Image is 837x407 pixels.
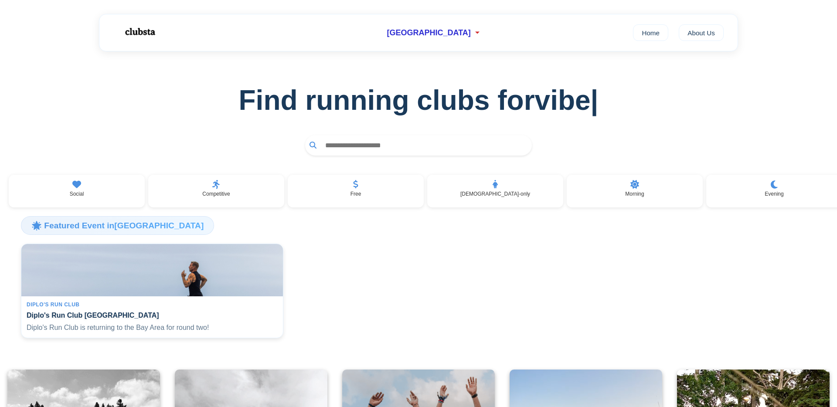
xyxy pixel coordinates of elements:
p: Free [350,191,361,197]
span: | [591,85,599,116]
p: Morning [625,191,644,197]
span: [GEOGRAPHIC_DATA] [387,28,470,37]
h3: 🌟 Featured Event in [GEOGRAPHIC_DATA] [21,216,214,234]
p: Competitive [202,191,230,197]
p: [DEMOGRAPHIC_DATA]-only [460,191,530,197]
img: Logo [113,21,166,43]
p: Evening [765,191,783,197]
a: About Us [679,24,724,41]
span: vibe [535,84,599,116]
p: Social [70,191,84,197]
h1: Find running clubs for [14,84,823,116]
p: Diplo's Run Club is returning to the Bay Area for round two! [27,323,278,332]
h4: Diplo's Run Club [GEOGRAPHIC_DATA] [27,311,278,319]
a: Home [633,24,668,41]
div: Diplo's Run Club [27,302,278,308]
img: Diplo's Run Club San Francisco [21,244,283,296]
